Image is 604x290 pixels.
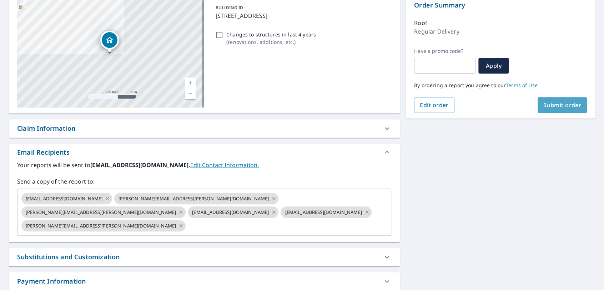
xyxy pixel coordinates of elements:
span: [PERSON_NAME][EMAIL_ADDRESS][PERSON_NAME][DOMAIN_NAME] [21,222,180,229]
p: Changes to structures in last 4 years [226,31,316,38]
div: [EMAIL_ADDRESS][DOMAIN_NAME] [281,206,371,218]
div: Substitutions and Customization [9,248,400,266]
div: Substitutions and Customization [17,252,120,262]
span: Edit order [420,101,449,109]
label: Have a promo code? [414,48,475,54]
div: Email Recipients [9,144,400,161]
div: [PERSON_NAME][EMAIL_ADDRESS][PERSON_NAME][DOMAIN_NAME] [114,193,278,204]
button: Edit order [414,97,454,113]
div: [EMAIL_ADDRESS][DOMAIN_NAME] [188,206,278,218]
span: [EMAIL_ADDRESS][DOMAIN_NAME] [281,209,366,216]
span: [EMAIL_ADDRESS][DOMAIN_NAME] [21,195,107,202]
b: [EMAIL_ADDRESS][DOMAIN_NAME]. [90,161,190,169]
span: [EMAIL_ADDRESS][DOMAIN_NAME] [188,209,273,216]
a: Current Level 17, Zoom In [185,77,196,88]
button: Apply [478,58,509,74]
p: Order Summary [414,0,587,10]
label: Your reports will be sent to [17,161,391,169]
span: Apply [484,62,503,70]
div: Dropped pin, building 1, Residential property, 1414 Contown Rd Liberty, KY 42539 [100,31,119,53]
div: [PERSON_NAME][EMAIL_ADDRESS][PERSON_NAME][DOMAIN_NAME] [21,206,186,218]
p: Roof [414,19,427,27]
label: Send a copy of the report to: [17,177,391,186]
a: EditContactInfo [190,161,259,169]
a: Terms of Use [506,82,538,89]
div: Payment Information [17,276,86,286]
div: [PERSON_NAME][EMAIL_ADDRESS][PERSON_NAME][DOMAIN_NAME] [21,220,186,231]
div: [EMAIL_ADDRESS][DOMAIN_NAME] [21,193,112,204]
div: Claim Information [17,124,75,133]
span: [PERSON_NAME][EMAIL_ADDRESS][PERSON_NAME][DOMAIN_NAME] [21,209,180,216]
span: Submit order [543,101,582,109]
p: [STREET_ADDRESS] [216,11,388,20]
div: Email Recipients [17,147,70,157]
a: Current Level 17, Zoom Out [185,88,196,99]
p: ( renovations, additions, etc. ) [226,38,316,46]
p: By ordering a report you agree to our [414,82,587,89]
span: [PERSON_NAME][EMAIL_ADDRESS][PERSON_NAME][DOMAIN_NAME] [114,195,273,202]
button: Submit order [538,97,587,113]
p: Regular Delivery [414,27,459,36]
div: Claim Information [9,119,400,137]
p: BUILDING ID [216,5,243,11]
